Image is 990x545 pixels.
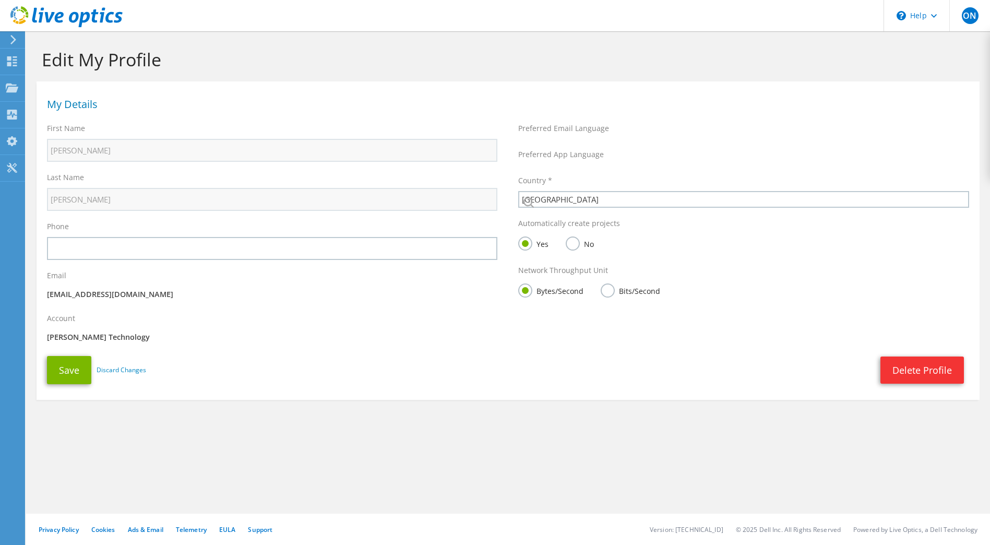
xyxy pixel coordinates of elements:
svg: \n [897,11,906,20]
li: Powered by Live Optics, a Dell Technology [853,525,977,534]
span: ON [962,7,979,24]
a: Telemetry [176,525,207,534]
label: Yes [518,236,548,250]
label: Country * [518,175,552,186]
a: Ads & Email [128,525,163,534]
h1: My Details [47,99,964,110]
a: Delete Profile [880,357,964,384]
label: Automatically create projects [518,218,620,229]
a: Support [248,525,272,534]
a: Cookies [91,525,115,534]
label: Email [47,270,66,281]
label: Last Name [47,172,84,183]
label: Preferred Email Language [518,123,609,134]
li: Version: [TECHNICAL_ID] [650,525,723,534]
label: Preferred App Language [518,149,604,160]
label: Phone [47,221,69,232]
p: [PERSON_NAME] Technology [47,331,497,343]
label: No [566,236,594,250]
label: First Name [47,123,85,134]
li: © 2025 Dell Inc. All Rights Reserved [736,525,841,534]
button: Save [47,356,91,384]
a: Privacy Policy [39,525,79,534]
label: Network Throughput Unit [518,265,608,276]
p: [EMAIL_ADDRESS][DOMAIN_NAME] [47,289,497,300]
h1: Edit My Profile [42,49,969,70]
a: EULA [219,525,235,534]
label: Bits/Second [601,283,660,297]
a: Discard Changes [97,364,146,376]
label: Bytes/Second [518,283,583,297]
label: Account [47,313,75,324]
